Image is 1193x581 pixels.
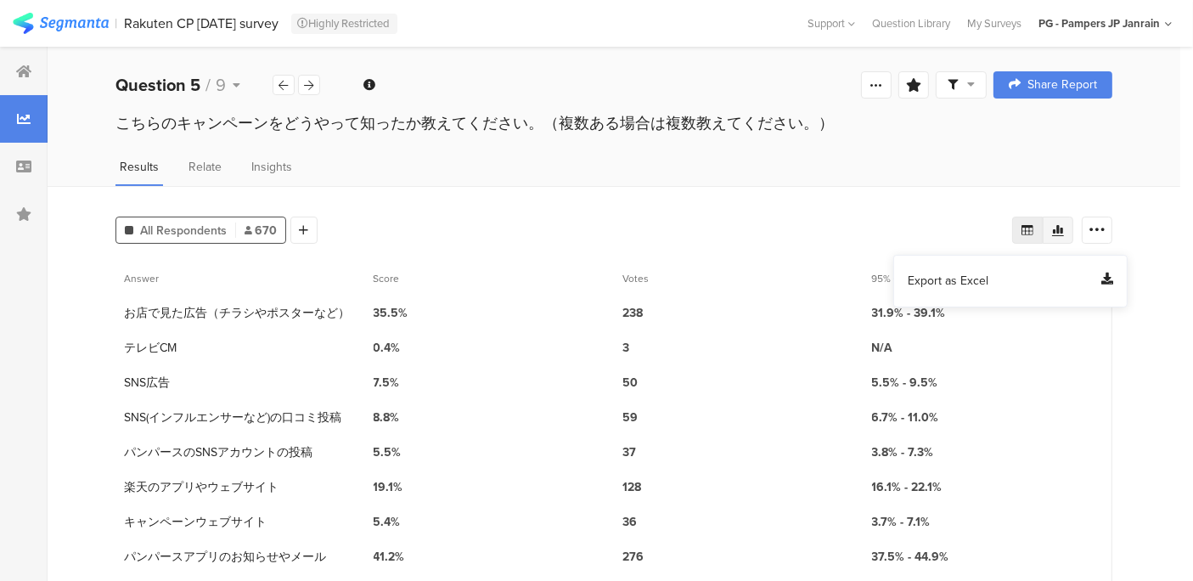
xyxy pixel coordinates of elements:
[124,304,350,322] section: お店で見た広告（チラシやポスターなど）
[374,409,400,426] span: 8.8%
[251,158,292,176] span: Insights
[872,478,943,496] span: 16.1% - 22.1%
[872,548,949,566] span: 37.5% - 44.9%
[115,112,1112,134] div: こちらのキャンペーンをどうやって知ったか教えてください。（複数ある場合は複数教えてください。）
[125,15,279,31] div: Rakuten CP [DATE] survey
[872,513,931,531] span: 3.7% - 7.1%
[374,478,403,496] span: 19.1%
[622,443,636,461] span: 37
[872,409,939,426] span: 6.7% - 11.0%
[13,13,109,34] img: segmanta logo
[872,271,903,286] span: 95% CI
[1027,79,1097,91] span: Share Report
[622,513,637,531] span: 36
[205,72,211,98] span: /
[374,443,402,461] span: 5.5%
[115,72,200,98] b: Question 5
[622,548,644,566] span: 276
[872,304,946,322] span: 31.9% - 39.1%
[374,548,405,566] span: 41.2%
[872,339,893,357] span: N/A
[622,374,638,392] span: 50
[872,374,938,392] span: 5.5% - 9.5%
[374,271,400,286] span: Score
[115,14,118,33] div: |
[124,409,341,426] section: SNS(インフルエンサーなど)の口コミ投稿
[291,14,397,34] div: Highly Restricted
[124,339,177,357] section: テレビCM
[908,273,988,290] span: Export as Excel
[124,478,279,496] section: 楽天のアプリやウェブサイト
[374,339,401,357] span: 0.4%
[622,271,649,286] span: Votes
[120,158,159,176] span: Results
[124,548,326,566] section: パンパースアプリのお知らせやメール
[124,513,267,531] section: キャンペーンウェブサイト
[374,374,400,392] span: 7.5%
[245,222,277,240] span: 670
[189,158,222,176] span: Relate
[1038,15,1160,31] div: PG - Pampers JP Janrain
[864,15,959,31] a: Question Library
[808,10,855,37] div: Support
[622,339,629,357] span: 3
[124,374,170,392] section: SNS広告
[622,409,638,426] span: 59
[374,513,401,531] span: 5.4%
[374,304,408,322] span: 35.5%
[959,15,1030,31] a: My Surveys
[124,443,312,461] section: パンパースのSNSアカウントの投稿
[622,478,641,496] span: 128
[216,72,226,98] span: 9
[872,443,934,461] span: 3.8% - 7.3%
[140,222,227,240] span: All Respondents
[622,304,643,322] span: 238
[124,271,159,286] span: Answer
